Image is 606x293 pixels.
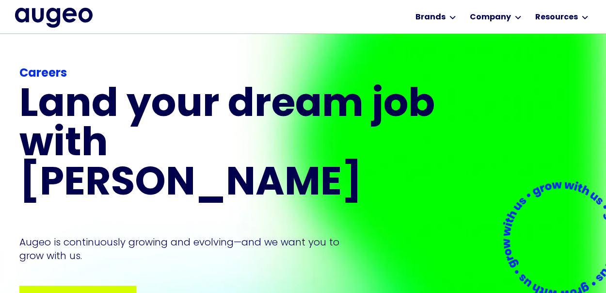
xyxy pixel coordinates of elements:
[15,8,93,27] a: home
[470,12,511,23] div: Company
[19,86,438,204] h1: Land your dream job﻿ with [PERSON_NAME]
[535,12,578,23] div: Resources
[19,235,353,262] p: Augeo is continuously growing and evolving—and we want you to grow with us.
[15,8,93,27] img: Augeo's full logo in midnight blue.
[415,12,446,23] div: Brands
[19,68,67,80] strong: Careers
